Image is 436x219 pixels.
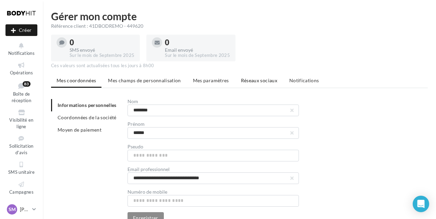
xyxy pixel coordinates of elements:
div: Pseudo [128,144,299,149]
div: Sur le mois de Septembre 2025 [165,52,230,59]
a: SMS unitaire [5,159,37,176]
span: Opérations [10,70,33,75]
span: Visibilité en ligne [9,117,33,129]
a: SM [PERSON_NAME] [5,203,37,216]
div: Open Intercom Messenger [413,196,429,212]
a: Campagnes [5,179,37,196]
a: Visibilité en ligne [5,107,37,131]
div: Nom [128,99,299,104]
span: Notifications [8,50,35,56]
span: Notifications [289,77,319,83]
button: Créer [5,24,37,36]
span: SMS unitaire [8,169,35,175]
div: Prénom [128,122,299,126]
h1: Gérer mon compte [51,11,428,21]
div: Email professionnel [128,167,299,172]
span: Moyen de paiement [58,127,101,133]
span: Réseaux sociaux [241,77,277,83]
span: Mes champs de personnalisation [108,77,181,83]
div: SMS envoyé [70,48,134,52]
span: Coordonnées de la société [58,114,117,120]
span: SM [9,206,16,213]
div: 0 [165,39,230,46]
a: Sollicitation d'avis [5,133,37,157]
span: Mes paramètres [193,77,229,83]
div: Ces valeurs sont actualisées tous les jours à 8h00 [51,63,428,69]
button: Notifications [5,40,37,57]
span: Campagnes [9,189,34,195]
span: Sollicitation d'avis [9,143,33,155]
p: [PERSON_NAME] [20,206,29,213]
div: Email envoyé [165,48,230,52]
div: 0 [70,39,134,46]
div: Sur le mois de Septembre 2025 [70,52,134,59]
a: Opérations [5,60,37,77]
span: Boîte de réception [12,91,31,103]
div: 83 [23,81,31,87]
div: Numéro de mobile [128,190,299,194]
a: Boîte de réception83 [5,80,37,105]
div: Référence client : 41DBODREMO - 449620 [51,23,428,29]
div: Nouvelle campagne [5,24,37,36]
